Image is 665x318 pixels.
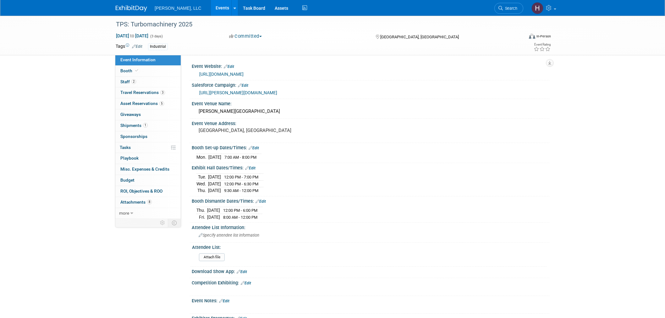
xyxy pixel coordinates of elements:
span: 9:30 AM - 12:00 PM [224,188,258,193]
td: [DATE] [208,154,221,160]
a: Giveaways [115,109,181,120]
a: Tasks [115,142,181,153]
a: Edit [256,199,266,204]
span: Shipments [120,123,148,128]
td: Thu. [196,207,207,214]
a: Edit [238,83,248,88]
span: to [129,33,135,38]
div: In-Person [536,34,551,39]
div: Competition Exhibiting: [192,278,549,286]
span: Tasks [120,145,131,150]
span: Giveaways [120,112,141,117]
a: Edit [245,166,256,170]
td: Mon. [196,154,208,160]
i: Booth reservation complete [135,69,138,72]
span: 8:00 AM - 12:00 PM [223,215,257,220]
span: Specify attendee list information [199,233,259,238]
span: 12:00 PM - 7:00 PM [224,175,258,179]
a: Misc. Expenses & Credits [115,164,181,175]
a: [URL][DOMAIN_NAME] [199,72,244,77]
a: Sponsorships [115,131,181,142]
span: Playbook [120,156,139,161]
a: Edit [224,64,234,69]
span: 12:00 PM - 6:30 PM [224,182,258,186]
span: Budget [120,178,135,183]
div: Event Venue Name: [192,99,549,107]
span: Event Information [120,57,156,62]
a: Staff2 [115,77,181,87]
div: Event Venue Address: [192,119,549,127]
span: 1 [143,123,148,128]
button: Committed [227,33,264,40]
div: Download Show App: [192,267,549,275]
td: [DATE] [208,174,221,181]
span: ROI, Objectives & ROO [120,189,162,194]
td: Tags [116,43,142,50]
div: Booth Set-up Dates/Times: [192,143,549,151]
span: [DATE] [DATE] [116,33,149,39]
a: Edit [132,44,142,49]
a: Edit [219,299,229,303]
div: TPS: Turbomachinery 2025 [114,19,514,30]
td: Wed. [196,180,208,187]
a: Event Information [115,55,181,65]
a: more [115,208,181,219]
a: Budget [115,175,181,186]
span: [GEOGRAPHIC_DATA], [GEOGRAPHIC_DATA] [380,35,459,39]
span: (3 days) [150,34,163,38]
div: Attendee List Information: [192,223,549,231]
div: Exhibit Hall Dates/Times: [192,163,549,171]
a: Edit [237,270,247,274]
img: ExhibitDay [116,5,147,12]
div: Salesforce Campaign: [192,80,549,89]
span: [PERSON_NAME], LLC [155,6,201,11]
span: 7:00 AM - 8:00 PM [224,155,256,160]
td: Personalize Event Tab Strip [157,219,168,227]
span: 5 [159,101,164,106]
a: Attachments8 [115,197,181,208]
span: Booth [120,68,140,73]
div: Booth Dismantle Dates/Times: [192,196,549,205]
a: Edit [249,146,259,150]
div: Event Rating [534,43,551,46]
a: ROI, Objectives & ROO [115,186,181,197]
span: Sponsorships [120,134,147,139]
img: Format-Inperson.png [529,34,535,39]
div: [PERSON_NAME][GEOGRAPHIC_DATA] [196,107,545,116]
div: Event Website: [192,62,549,70]
div: Event Notes: [192,296,549,304]
a: Booth [115,66,181,76]
span: Search [503,6,517,11]
span: Attachments [120,200,152,205]
a: Edit [241,281,251,285]
span: Misc. Expenses & Credits [120,167,169,172]
td: Tue. [196,174,208,181]
a: Shipments1 [115,120,181,131]
div: Industrial [148,43,168,50]
a: Travel Reservations3 [115,87,181,98]
span: more [119,211,129,216]
td: Fri. [196,214,207,220]
td: Thu. [196,187,208,194]
span: 12:00 PM - 6:00 PM [223,208,257,213]
pre: [GEOGRAPHIC_DATA], [GEOGRAPHIC_DATA] [199,128,334,133]
span: Asset Reservations [120,101,164,106]
a: Search [494,3,523,14]
div: Event Format [486,33,551,42]
span: 3 [160,90,165,95]
img: Hannah Mulholland [531,2,543,14]
td: [DATE] [207,214,220,220]
a: Asset Reservations5 [115,98,181,109]
td: [DATE] [207,207,220,214]
span: Travel Reservations [120,90,165,95]
span: 8 [147,200,152,204]
td: Toggle Event Tabs [168,219,181,227]
span: Staff [120,79,136,84]
td: [DATE] [208,180,221,187]
td: [DATE] [208,187,221,194]
div: Attendee List: [192,243,547,250]
a: Playbook [115,153,181,164]
a: [URL][PERSON_NAME][DOMAIN_NAME] [199,90,277,95]
span: 2 [131,79,136,84]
